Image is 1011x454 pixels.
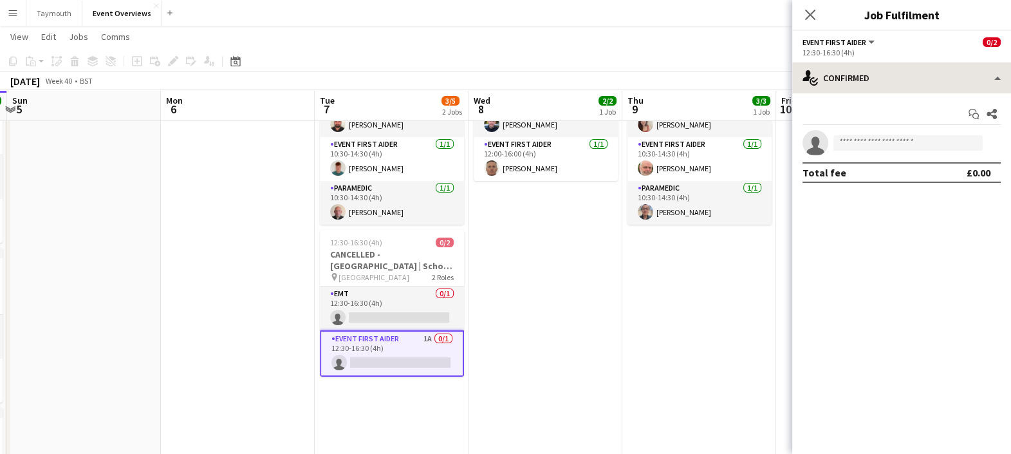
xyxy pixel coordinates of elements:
span: 2/2 [598,96,617,106]
span: Mon [166,95,183,106]
span: 0/2 [983,37,1001,47]
app-card-role: Event First Aider1A0/112:30-16:30 (4h) [320,330,464,377]
span: Jobs [69,31,88,43]
div: 1 Job [599,107,616,117]
button: Taymouth [26,1,82,26]
app-job-card: 12:30-16:30 (4h)0/2CANCELLED - [GEOGRAPHIC_DATA] | School Sports Cover [GEOGRAPHIC_DATA]2 RolesEM... [320,230,464,377]
span: Fri [781,95,792,106]
div: 12:30-16:30 (4h) [802,48,1001,57]
app-card-role: EMT0/112:30-16:30 (4h) [320,287,464,330]
span: Edit [41,31,56,43]
app-card-role: Paramedic1/110:30-14:30 (4h)[PERSON_NAME] [320,181,464,225]
span: 5 [10,102,28,117]
app-card-role: Event First Aider1/112:00-16:00 (4h)[PERSON_NAME] [474,137,618,181]
span: Tue [320,95,335,106]
app-job-card: 10:30-14:30 (4h)3/3Scottish Rugby East Emerging School Championships | [GEOGRAPHIC_DATA] [GEOGRAP... [627,37,772,225]
a: Edit [36,28,61,45]
a: Comms [96,28,135,45]
span: 10 [779,102,792,117]
span: Thu [627,95,644,106]
span: 9 [626,102,644,117]
span: Event First Aider [802,37,866,47]
span: 8 [472,102,490,117]
span: 7 [318,102,335,117]
div: Confirmed [792,62,1011,93]
div: [DATE] [10,75,40,88]
span: 0/2 [436,238,454,247]
span: [GEOGRAPHIC_DATA] [339,272,409,282]
span: 3/3 [752,96,770,106]
span: Wed [474,95,490,106]
div: BST [80,76,93,86]
span: 6 [164,102,183,117]
span: Comms [101,31,130,43]
span: Week 40 [42,76,75,86]
span: 12:30-16:30 (4h) [330,238,382,247]
a: Jobs [64,28,93,45]
div: Total fee [802,166,846,179]
app-card-role: Event First Aider1/110:30-14:30 (4h)[PERSON_NAME] [320,137,464,181]
button: Event Overviews [82,1,162,26]
span: 2 Roles [432,272,454,282]
app-job-card: 10:30-14:30 (4h)3/3Scottish Rugby East Emerging School Championships | Newbattle [GEOGRAPHIC_DATA... [320,37,464,225]
h3: CANCELLED - [GEOGRAPHIC_DATA] | School Sports Cover [320,249,464,272]
div: 1 Job [753,107,770,117]
div: 2 Jobs [442,107,462,117]
app-card-role: Event First Aider1/110:30-14:30 (4h)[PERSON_NAME] [627,137,772,181]
span: Sun [12,95,28,106]
div: £0.00 [967,166,990,179]
span: View [10,31,28,43]
app-card-role: Paramedic1/110:30-14:30 (4h)[PERSON_NAME] [627,181,772,225]
span: 3/5 [441,96,459,106]
h3: Job Fulfilment [792,6,1011,23]
button: Event First Aider [802,37,877,47]
a: View [5,28,33,45]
